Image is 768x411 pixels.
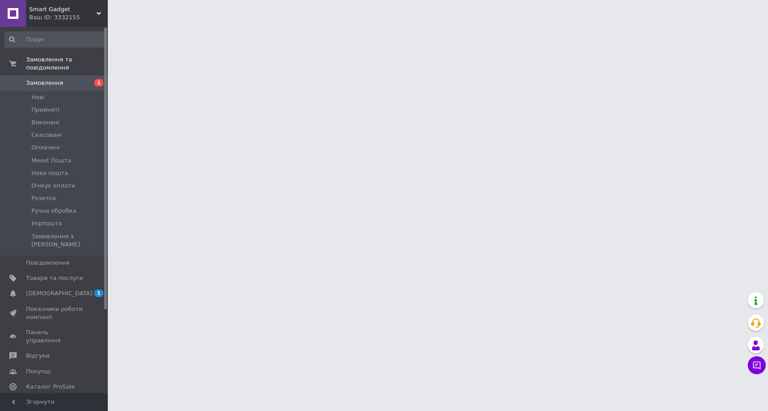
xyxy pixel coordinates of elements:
span: Meest Пошта [31,157,71,165]
span: Замовлення з [PERSON_NAME] [31,232,105,249]
input: Пошук [4,31,106,48]
span: Розетка [31,194,56,202]
span: Нові [31,93,44,101]
button: Чат з покупцем [748,356,766,374]
span: Замовлення [26,79,63,87]
span: Скасовані [31,131,62,139]
span: Замовлення та повідомлення [26,56,108,72]
span: Smart Gadget [29,5,97,13]
span: Оплачені [31,144,60,152]
span: Очікує оплати [31,182,75,190]
span: Каталог ProSale [26,383,75,391]
span: Показники роботи компанії [26,305,83,321]
span: 1 [94,79,103,87]
span: Відгуки [26,352,49,360]
div: Ваш ID: 3332155 [29,13,108,22]
span: Нова пошта [31,169,68,177]
span: Покупці [26,367,50,376]
span: [DEMOGRAPHIC_DATA] [26,289,93,297]
span: Укрпошта [31,219,62,227]
span: Панель управління [26,328,83,345]
span: Товари та послуги [26,274,83,282]
span: Повідомлення [26,259,70,267]
span: 1 [94,289,103,297]
span: Ручна обробка [31,207,76,215]
span: Виконані [31,118,59,127]
span: Прийняті [31,106,59,114]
